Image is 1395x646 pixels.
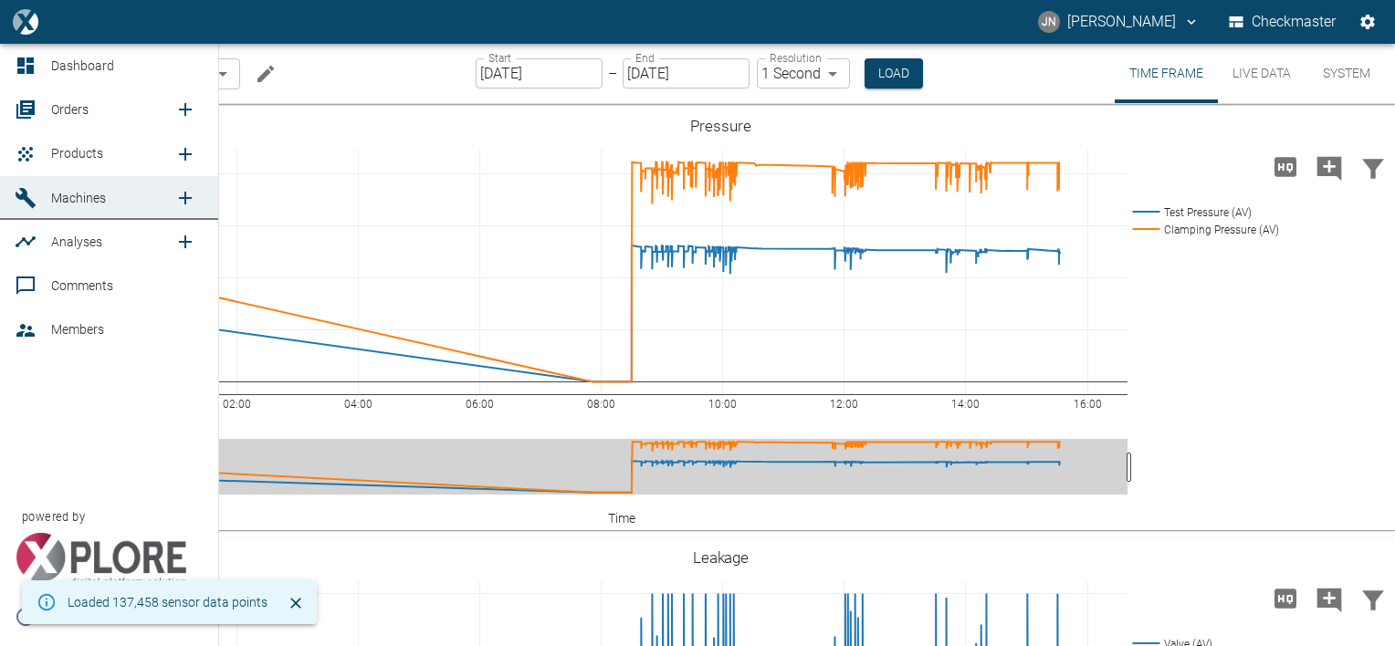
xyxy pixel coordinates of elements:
[1038,11,1060,33] div: JN
[22,508,85,526] span: powered by
[51,102,89,117] span: Orders
[1225,5,1340,38] button: Checkmaster
[1264,157,1307,174] span: Load high Res
[1307,143,1351,191] button: Add comment
[282,589,309,617] button: Close
[1351,575,1395,622] button: Filter Chart Data
[51,234,102,249] span: Analyses
[1115,44,1218,103] button: Time Frame
[1264,589,1307,606] span: Load high Res
[635,50,654,66] label: End
[1307,575,1351,622] button: Add comment
[1306,44,1388,103] button: System
[476,58,603,89] input: MM/DD/YYYY
[51,191,106,205] span: Machines
[51,146,103,161] span: Products
[167,180,204,216] a: new /machines
[167,136,204,172] a: new /product/list/0
[68,586,267,619] div: Loaded 137,458 sensor data points
[51,58,114,73] span: Dashboard
[757,58,850,89] div: 1 Second
[51,322,104,337] span: Members
[1351,5,1384,38] button: Settings
[770,50,821,66] label: Resolution
[167,91,204,128] a: new /order/list/0
[13,9,37,34] img: logo
[608,63,617,84] p: –
[167,224,204,260] a: new /analyses/list/0
[51,278,113,293] span: Comments
[1351,143,1395,191] button: Filter Chart Data
[623,58,750,89] input: MM/DD/YYYY
[488,50,511,66] label: Start
[1035,5,1202,38] button: jayan.nair@neuman-esser.ae
[247,56,284,92] button: Edit machine
[1218,44,1306,103] button: Live Data
[865,58,923,89] button: Load
[15,533,187,588] img: Xplore Logo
